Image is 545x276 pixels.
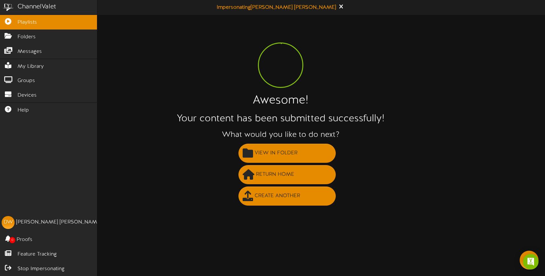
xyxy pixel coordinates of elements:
[238,186,336,206] button: Create Another
[254,169,296,180] span: Return Home
[253,148,299,159] span: View in Folder
[2,216,15,229] div: DW
[18,63,44,70] span: My Library
[253,191,302,201] span: Create Another
[16,131,545,139] h3: What would you like to do next?
[18,33,36,41] span: Folders
[16,219,102,226] div: [PERSON_NAME] [PERSON_NAME]
[523,254,539,270] div: Open Intercom Messenger
[18,48,42,55] span: Messages
[18,251,57,258] span: Feature Tracking
[18,77,35,85] span: Groups
[18,19,37,26] span: Playlists
[18,107,29,114] span: Help
[238,165,336,184] button: Return Home
[16,94,545,107] h1: Awesome!
[18,2,56,12] div: ChannelValet
[18,265,65,273] span: Stop Impersonating
[9,237,15,243] span: 0
[238,144,336,163] button: View in Folder
[16,114,545,124] h2: Your content has been submitted successfully!
[18,92,37,99] span: Devices
[17,236,32,244] span: Proofs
